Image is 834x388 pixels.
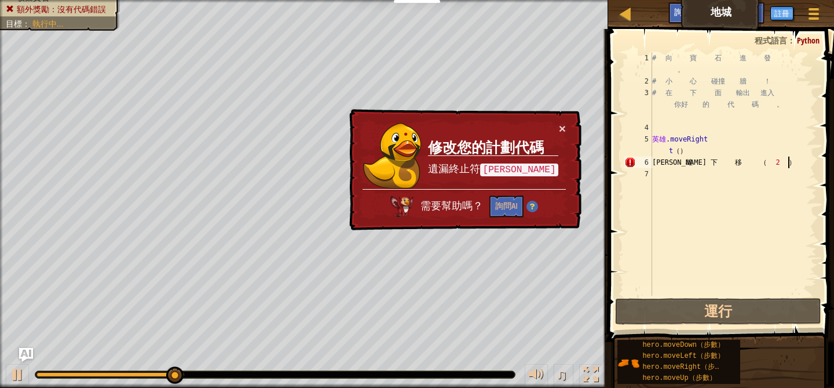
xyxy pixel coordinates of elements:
button: × [559,122,566,135]
font: ： [22,19,30,28]
font: hero.moveUp（步數） [642,374,716,382]
button: ♫ [554,364,573,388]
font: 額外獎勵：沒有代碼錯誤 [17,5,106,14]
button: 切換全螢幕 [579,364,602,388]
img: portrait.png [617,352,639,374]
button: 顯示遊戲選單 [799,2,828,30]
font: 需要幫助嗎？ [420,200,483,212]
font: 1 [644,54,648,62]
button: 詢問AI [489,195,524,218]
button: 調整音量 [525,364,548,388]
font: 詢問人工智慧 [674,6,723,17]
font: 6 [644,158,648,166]
font: 7 [644,170,648,178]
font: hero.moveRight（步數） [642,363,729,371]
font: 5 [644,135,648,143]
li: 額外獎勵：沒有代碼錯誤 [6,3,111,15]
font: ： [787,35,795,46]
font: 程式語言 [755,35,787,46]
font: 4 [644,124,648,132]
button: 詢問人工智慧 [19,348,33,362]
font: 目標 [6,19,22,28]
font: Python [797,35,820,46]
button: 註冊 [770,6,793,20]
font: 遺漏終止符 [428,163,480,175]
font: 修改您的計劃代碼 [428,137,544,157]
font: 註冊 [774,8,789,19]
font: ♫ [556,366,568,383]
font: × [559,122,566,135]
button: 運行 [615,298,821,325]
img: 人工智慧 [390,196,414,217]
font: 執行中... [32,19,64,28]
font: 詢問AI [495,200,518,211]
font: 小提示 [734,6,759,17]
font: 3 [644,89,648,97]
button: 詢問人工智慧 [668,2,729,24]
font: hero.moveLeft（步數） [642,352,725,360]
button: ⌘ + P: Play [6,364,29,388]
code: [PERSON_NAME] [480,164,558,176]
font: 2 [644,77,648,85]
img: duck_okar.png [363,123,421,188]
font: hero.moveDown（步數） [642,341,725,349]
img: 暗示 [526,201,538,212]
